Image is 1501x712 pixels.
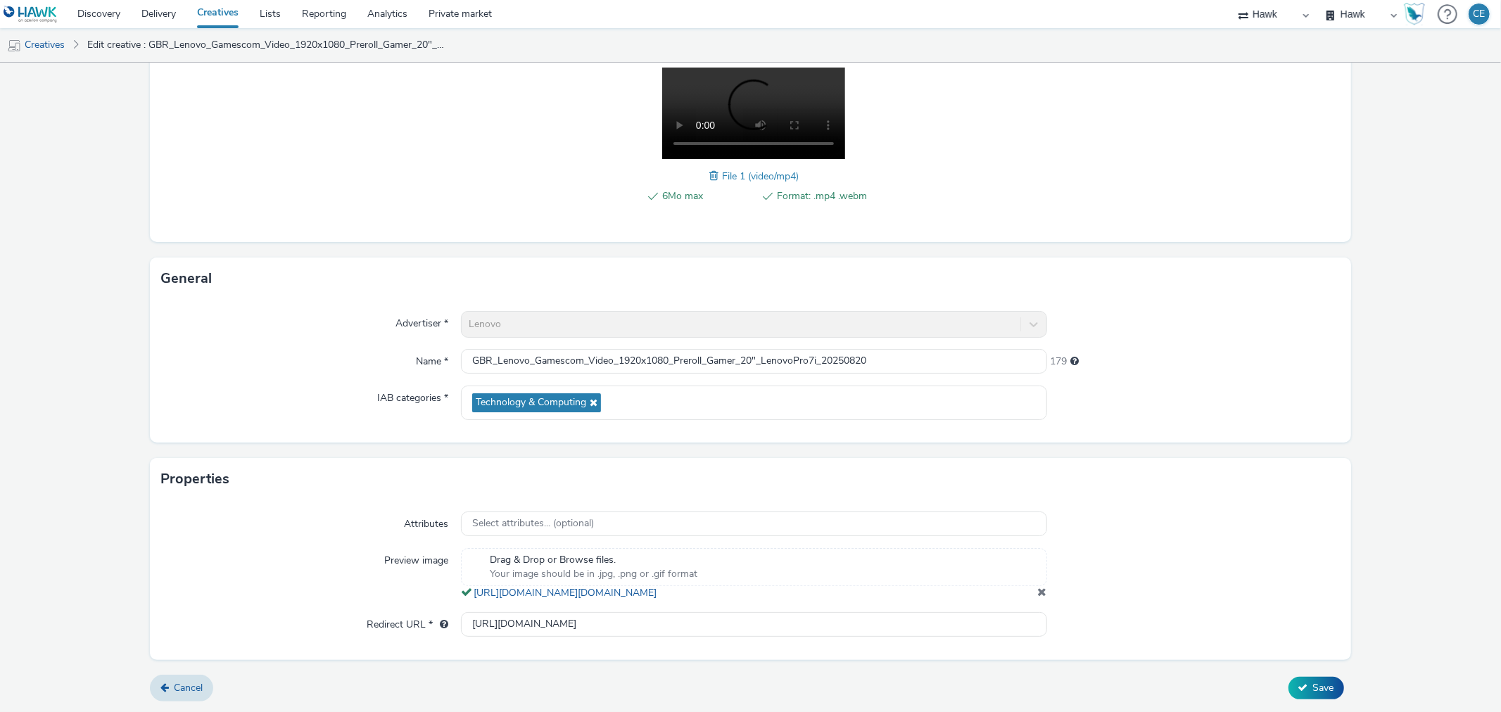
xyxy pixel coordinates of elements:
h3: Properties [160,469,229,490]
span: Drag & Drop or Browse files. [490,553,697,567]
h3: General [160,268,212,289]
span: Save [1313,681,1334,694]
span: Select attributes... (optional) [472,518,594,530]
div: CE [1474,4,1486,25]
label: Advertiser * [390,311,454,331]
span: 179 [1051,355,1068,369]
label: Name * [410,349,454,369]
a: Edit creative : GBR_Lenovo_Gamescom_Video_1920x1080_Preroll_Gamer_20"_LenovoPro7i_20250820 [80,28,455,62]
a: Hawk Academy [1404,3,1431,25]
a: Cancel [150,675,213,701]
label: Redirect URL * [361,612,454,632]
img: mobile [7,39,21,53]
button: Save [1288,677,1344,699]
span: Technology & Computing [476,397,586,409]
a: [URL][DOMAIN_NAME][DOMAIN_NAME] [474,586,662,599]
img: Hawk Academy [1404,3,1425,25]
input: url... [461,612,1046,637]
input: Name [461,349,1046,374]
label: Preview image [379,548,454,568]
span: Format: .mp4 .webm [777,188,867,205]
div: URL will be used as a validation URL with some SSPs and it will be the redirection URL of your cr... [433,618,448,632]
img: undefined Logo [4,6,58,23]
label: Attributes [398,511,454,531]
span: 6Mo max [662,188,752,205]
span: Your image should be in .jpg, .png or .gif format [490,567,697,581]
div: Maximum 255 characters [1071,355,1079,369]
span: File 1 (video/mp4) [722,170,799,183]
label: IAB categories * [372,386,454,405]
span: Cancel [174,681,203,694]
